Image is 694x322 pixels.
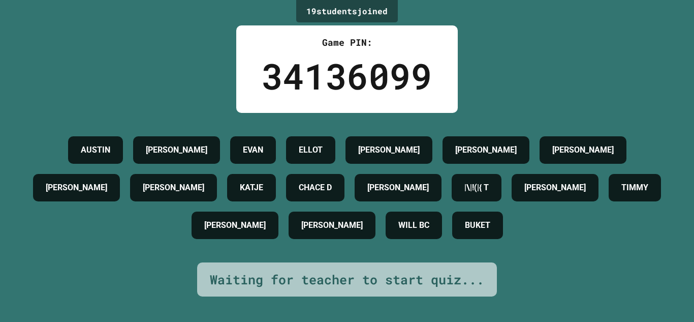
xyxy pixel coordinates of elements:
h4: [PERSON_NAME] [358,144,420,156]
h4: ELLOT [299,144,323,156]
h4: [PERSON_NAME] [367,182,429,194]
h4: BUKET [465,219,490,231]
div: Waiting for teacher to start quiz... [210,270,484,289]
h4: CHACE D [299,182,332,194]
div: Game PIN: [262,36,432,49]
h4: EVAN [243,144,263,156]
h4: [PERSON_NAME] [455,144,517,156]
h4: AUSTIN [81,144,110,156]
h4: [PERSON_NAME] [524,182,586,194]
h4: [PERSON_NAME] [143,182,204,194]
h4: [PERSON_NAME] [204,219,266,231]
h4: KATJE [240,182,263,194]
h4: WILL BC [398,219,429,231]
h4: [PERSON_NAME] [46,182,107,194]
h4: [PERSON_NAME] [301,219,363,231]
h4: [PERSON_NAME] [146,144,207,156]
div: 34136099 [262,49,432,103]
h4: TIMMY [621,182,648,194]
h4: [PERSON_NAME] [552,144,614,156]
h4: |\|!(|{ T [464,182,489,194]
